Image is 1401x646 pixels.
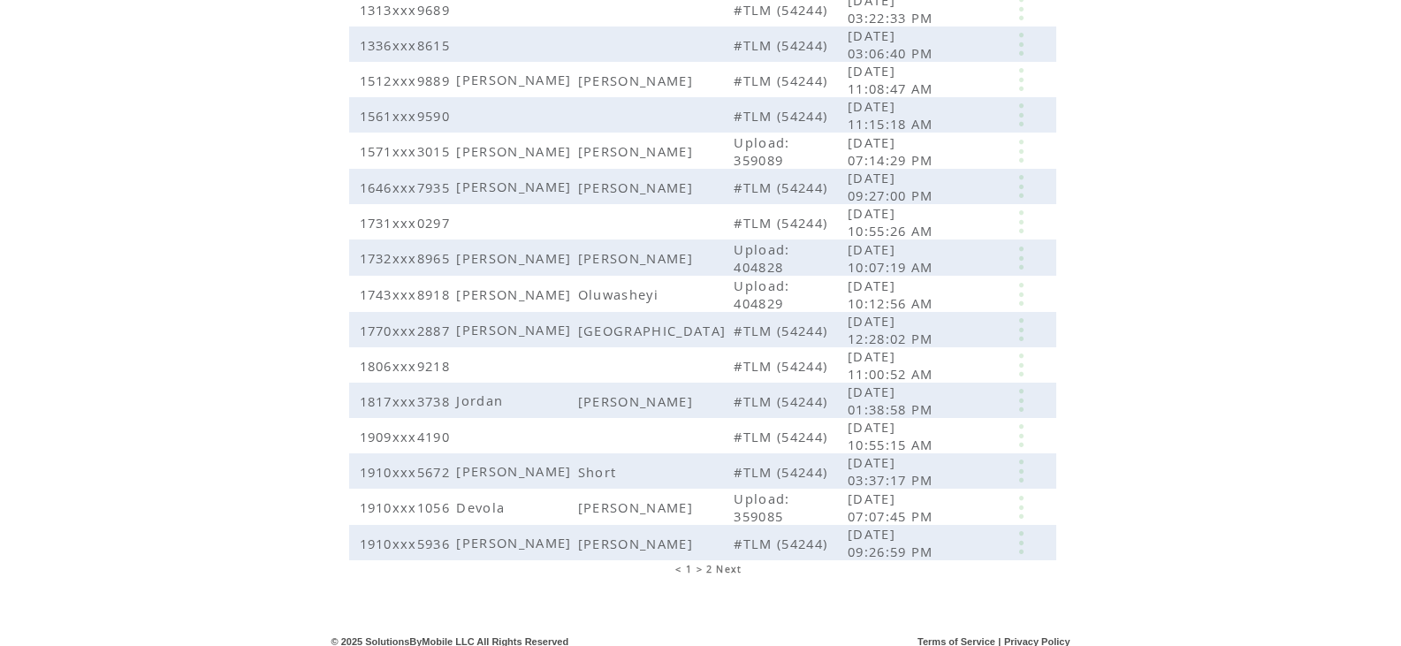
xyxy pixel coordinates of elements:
[848,133,938,169] span: [DATE] 07:14:29 PM
[734,107,832,125] span: #TLM (54244)
[578,535,697,552] span: [PERSON_NAME]
[716,563,742,575] a: Next
[734,36,832,54] span: #TLM (54244)
[360,428,455,445] span: 1909xxx4190
[360,142,455,160] span: 1571xxx3015
[848,169,938,204] span: [DATE] 09:27:00 PM
[848,490,938,525] span: [DATE] 07:07:45 PM
[456,462,575,480] span: [PERSON_NAME]
[734,490,789,525] span: Upload: 359085
[456,498,509,516] span: Devola
[456,249,575,267] span: [PERSON_NAME]
[360,214,455,232] span: 1731xxx0297
[734,392,832,410] span: #TLM (54244)
[734,535,832,552] span: #TLM (54244)
[578,249,697,267] span: [PERSON_NAME]
[734,357,832,375] span: #TLM (54244)
[734,428,832,445] span: #TLM (54244)
[578,72,697,89] span: [PERSON_NAME]
[848,97,938,133] span: [DATE] 11:15:18 AM
[734,179,832,196] span: #TLM (54244)
[848,27,938,62] span: [DATE] 03:06:40 PM
[578,142,697,160] span: [PERSON_NAME]
[848,383,938,418] span: [DATE] 01:38:58 PM
[675,563,703,575] span: < 1 >
[848,525,938,560] span: [DATE] 09:26:59 PM
[734,463,832,481] span: #TLM (54244)
[360,498,455,516] span: 1910xxx1056
[360,463,455,481] span: 1910xxx5672
[848,204,938,239] span: [DATE] 10:55:26 AM
[734,72,832,89] span: #TLM (54244)
[578,392,697,410] span: [PERSON_NAME]
[360,357,455,375] span: 1806xxx9218
[734,277,789,312] span: Upload: 404829
[578,463,621,481] span: Short
[848,312,938,347] span: [DATE] 12:28:02 PM
[456,71,575,88] span: [PERSON_NAME]
[848,347,938,383] span: [DATE] 11:00:52 AM
[456,534,575,551] span: [PERSON_NAME]
[578,498,697,516] span: [PERSON_NAME]
[848,62,938,97] span: [DATE] 11:08:47 AM
[578,179,697,196] span: [PERSON_NAME]
[360,392,455,410] span: 1817xxx3738
[734,240,789,276] span: Upload: 404828
[848,418,938,453] span: [DATE] 10:55:15 AM
[578,322,731,339] span: [GEOGRAPHIC_DATA]
[848,453,938,489] span: [DATE] 03:37:17 PM
[734,133,789,169] span: Upload: 359089
[456,285,575,303] span: [PERSON_NAME]
[734,1,832,19] span: #TLM (54244)
[360,285,455,303] span: 1743xxx8918
[360,107,455,125] span: 1561xxx9590
[456,321,575,338] span: [PERSON_NAME]
[734,214,832,232] span: #TLM (54244)
[360,249,455,267] span: 1732xxx8965
[360,36,455,54] span: 1336xxx8615
[456,178,575,195] span: [PERSON_NAME]
[456,142,575,160] span: [PERSON_NAME]
[360,535,455,552] span: 1910xxx5936
[360,179,455,196] span: 1646xxx7935
[360,72,455,89] span: 1512xxx9889
[734,322,832,339] span: #TLM (54244)
[360,1,455,19] span: 1313xxx9689
[848,240,938,276] span: [DATE] 10:07:19 AM
[360,322,455,339] span: 1770xxx2887
[578,285,663,303] span: Oluwasheyi
[848,277,938,312] span: [DATE] 10:12:56 AM
[456,391,507,409] span: Jordan
[706,563,712,575] a: 2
